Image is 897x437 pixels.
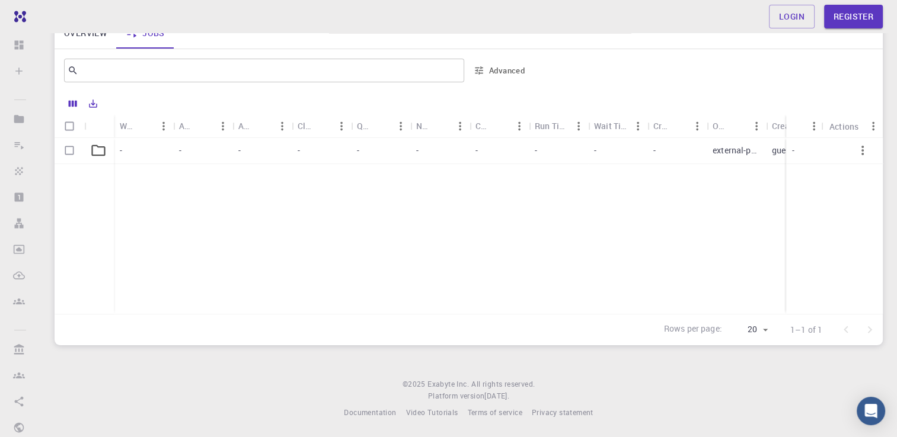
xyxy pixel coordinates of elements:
[194,117,213,136] button: Sort
[406,407,458,417] span: Video Tutorials
[292,114,351,137] div: Cluster
[298,114,313,137] div: Cluster
[728,117,747,136] button: Sort
[529,114,588,137] div: Run Time
[403,378,427,390] span: © 2025
[805,117,823,136] button: Menu
[829,115,858,138] div: Actions
[769,5,815,28] a: Login
[713,114,728,137] div: Owner
[120,144,122,156] p: -
[510,117,529,136] button: Menu
[713,144,760,156] p: external-public
[232,114,292,137] div: Application Version
[569,117,588,136] button: Menu
[747,117,766,136] button: Menu
[491,117,510,136] button: Sort
[372,117,391,136] button: Sort
[154,117,173,136] button: Menu
[254,117,273,136] button: Sort
[588,114,647,137] div: Wait Time
[416,114,432,137] div: Nodes
[391,117,410,136] button: Menu
[857,397,885,425] div: Open Intercom Messenger
[351,114,410,137] div: Queue
[427,378,469,390] a: Exabyte Inc.
[823,115,883,138] div: Actions
[332,117,351,136] button: Menu
[594,114,628,137] div: Wait Time
[470,114,529,137] div: Cores
[792,144,794,156] p: -
[238,144,241,156] p: -
[467,407,522,417] span: Terms of service
[416,144,419,156] p: -
[357,114,372,137] div: Queue
[628,117,647,136] button: Menu
[273,117,292,136] button: Menu
[313,117,332,136] button: Sort
[298,144,300,156] p: -
[114,114,173,137] div: Workflow Name
[471,378,535,390] span: All rights reserved.
[469,61,531,80] button: Advanced
[120,114,135,137] div: Workflow Name
[647,114,707,137] div: Created
[535,114,569,137] div: Run Time
[432,117,451,136] button: Sort
[786,115,823,138] div: Status
[238,114,254,137] div: Application Version
[344,407,396,419] a: Documentation
[790,324,822,336] p: 1–1 of 1
[173,114,232,137] div: Application
[824,5,883,28] a: Register
[406,407,458,419] a: Video Tutorials
[664,323,722,336] p: Rows per page:
[484,390,509,402] a: [DATE].
[179,114,194,137] div: Application
[594,144,596,156] p: -
[792,117,811,136] button: Sort
[83,94,103,113] button: Export
[213,117,232,136] button: Menu
[9,11,26,23] img: logo
[357,144,359,156] p: -
[532,407,593,419] a: Privacy statement
[864,117,883,136] button: Menu
[84,115,114,138] div: Icon
[669,117,688,136] button: Sort
[135,117,154,136] button: Sort
[344,407,396,417] span: Documentation
[410,114,470,137] div: Nodes
[428,390,484,402] span: Platform version
[179,144,181,156] p: -
[535,144,537,156] p: -
[475,114,491,137] div: Cores
[653,144,656,156] p: -
[532,407,593,417] span: Privacy statement
[427,379,469,388] span: Exabyte Inc.
[467,407,522,419] a: Terms of service
[727,321,771,338] div: 20
[63,94,83,113] button: Columns
[475,144,478,156] p: -
[707,114,766,137] div: Owner
[688,117,707,136] button: Menu
[653,114,669,137] div: Created
[484,391,509,400] span: [DATE] .
[772,144,793,156] p: guest
[451,117,470,136] button: Menu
